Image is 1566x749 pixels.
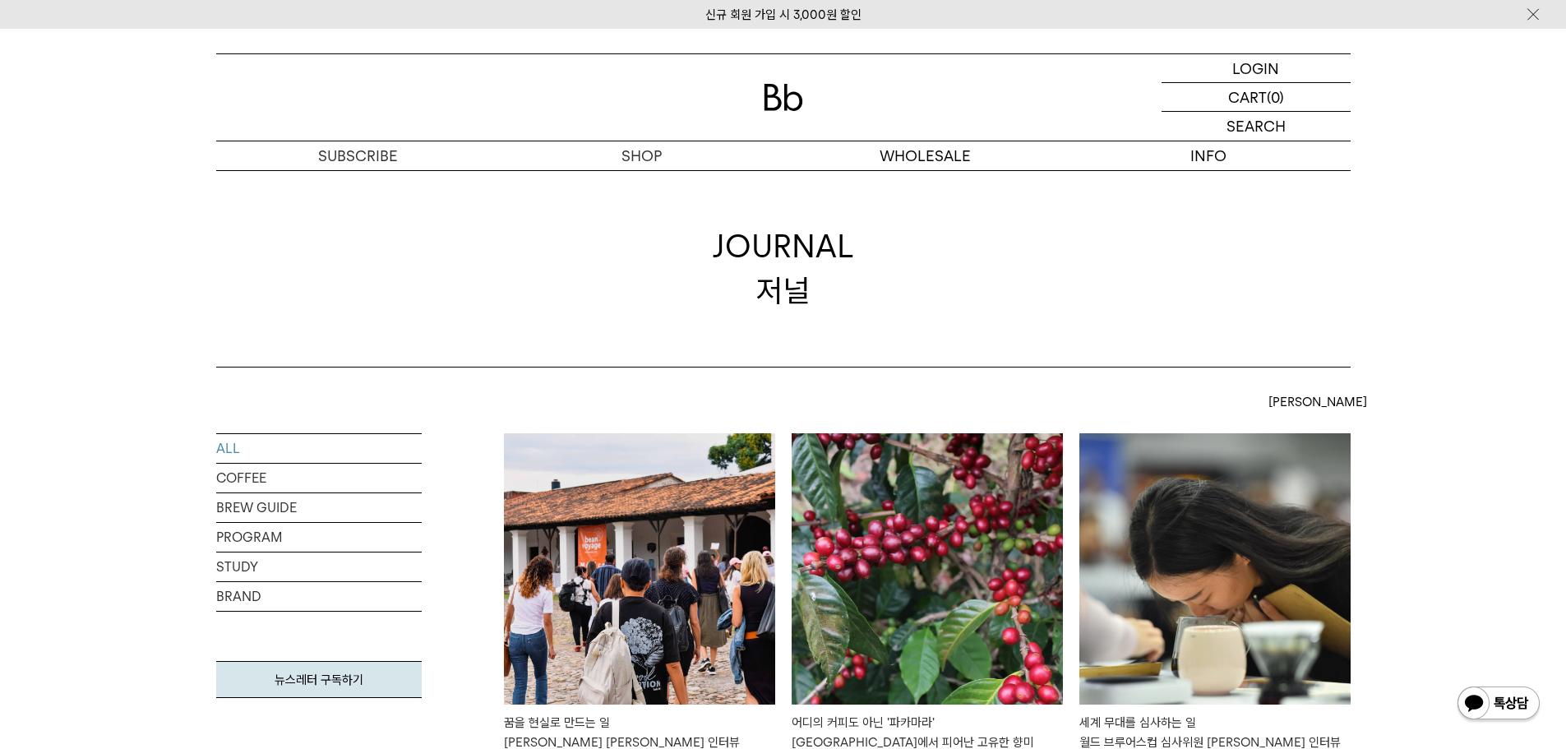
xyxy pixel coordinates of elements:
[216,553,422,581] a: STUDY
[1226,112,1286,141] p: SEARCH
[1267,83,1284,111] p: (0)
[216,464,422,492] a: COFFEE
[504,433,775,705] img: 꿈을 현실로 만드는 일빈보야지 탁승희 대표 인터뷰
[792,433,1063,705] img: 어디의 커피도 아닌 '파카마라'엘살바도르에서 피어난 고유한 향미
[783,141,1067,170] p: WHOLESALE
[764,84,803,111] img: 로고
[216,493,422,522] a: BREW GUIDE
[216,434,422,463] a: ALL
[216,661,422,698] a: 뉴스레터 구독하기
[1162,54,1351,83] a: LOGIN
[705,7,862,22] a: 신규 회원 가입 시 3,000원 할인
[1228,83,1267,111] p: CART
[216,141,500,170] a: SUBSCRIBE
[1268,392,1367,412] span: [PERSON_NAME]
[216,523,422,552] a: PROGRAM
[1079,433,1351,705] img: 세계 무대를 심사하는 일월드 브루어스컵 심사위원 크리스티 인터뷰
[1232,54,1279,82] p: LOGIN
[713,224,854,312] div: JOURNAL 저널
[500,141,783,170] a: SHOP
[1456,685,1541,724] img: 카카오톡 채널 1:1 채팅 버튼
[216,582,422,611] a: BRAND
[1162,83,1351,112] a: CART (0)
[1067,141,1351,170] p: INFO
